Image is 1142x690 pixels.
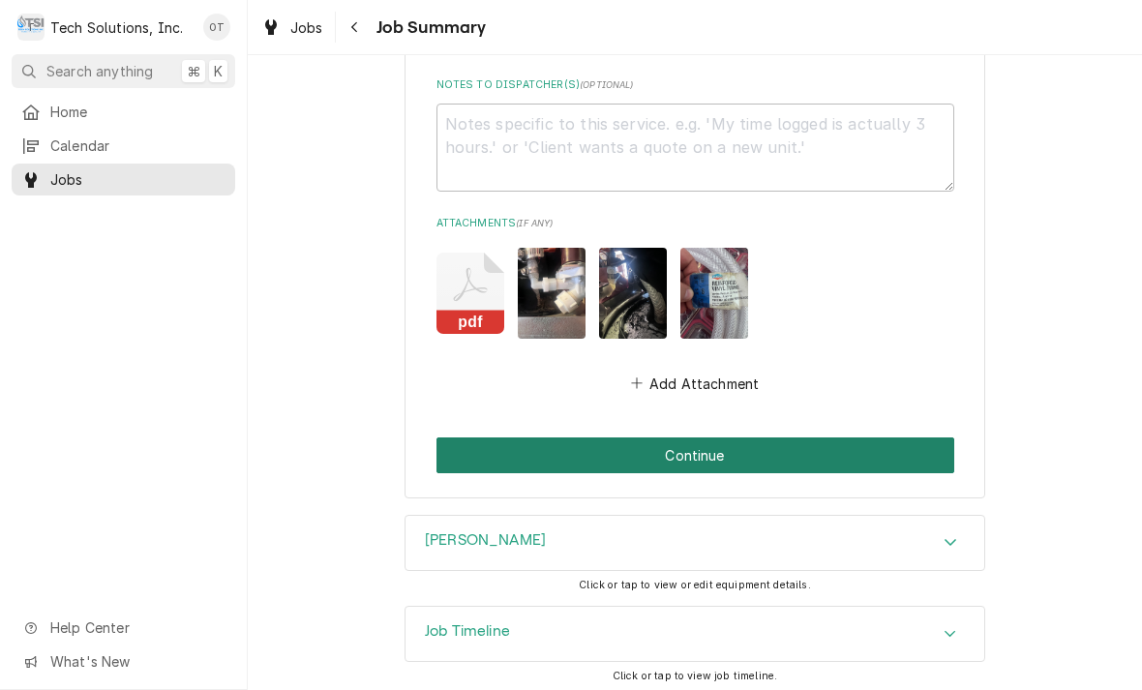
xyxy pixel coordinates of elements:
a: Calendar [12,130,235,162]
span: What's New [50,651,224,672]
button: Navigate back [340,12,371,43]
span: Click or tap to view job timeline. [613,670,777,682]
div: Button Group Row [436,437,954,473]
h3: [PERSON_NAME] [425,531,546,550]
button: Search anything⌘K [12,54,235,88]
label: Notes to Dispatcher(s) [436,77,954,93]
span: Jobs [290,17,323,38]
span: ( if any ) [516,218,553,228]
div: Button Group [436,437,954,473]
button: Continue [436,437,954,473]
div: T [17,14,45,41]
span: Help Center [50,617,224,638]
span: Click or tap to view or edit equipment details. [579,579,811,591]
span: ⌘ [187,61,200,81]
button: pdf [436,248,504,338]
a: Go to Help Center [12,612,235,644]
span: Calendar [50,135,225,156]
span: Job Summary [371,15,487,41]
img: miDaweXvT1e8YjiQkIJE [599,248,667,338]
img: WNnzVerRRxGyoYZuIiaL [518,248,586,338]
h3: Job Timeline [425,622,510,641]
button: Accordion Details Expand Trigger [406,607,984,661]
div: OT [203,14,230,41]
div: CORNELIUS [405,515,985,571]
a: Home [12,96,235,128]
label: Attachments [436,216,954,231]
span: K [214,61,223,81]
button: Add Attachment [627,370,763,397]
a: Go to What's New [12,645,235,677]
div: Otis Tooley's Avatar [203,14,230,41]
a: Jobs [254,12,331,44]
div: Accordion Header [406,516,984,570]
div: Attachments [436,216,954,397]
div: Job Timeline [405,606,985,662]
img: GxFEMwXoQUGYXoz50Pn9 [680,248,748,338]
div: Tech Solutions, Inc. [50,17,183,38]
span: ( optional ) [580,79,634,90]
span: Search anything [46,61,153,81]
div: Tech Solutions, Inc.'s Avatar [17,14,45,41]
span: Home [50,102,225,122]
span: Jobs [50,169,225,190]
div: Notes to Dispatcher(s) [436,77,954,192]
a: Jobs [12,164,235,195]
button: Accordion Details Expand Trigger [406,516,984,570]
div: Accordion Header [406,607,984,661]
